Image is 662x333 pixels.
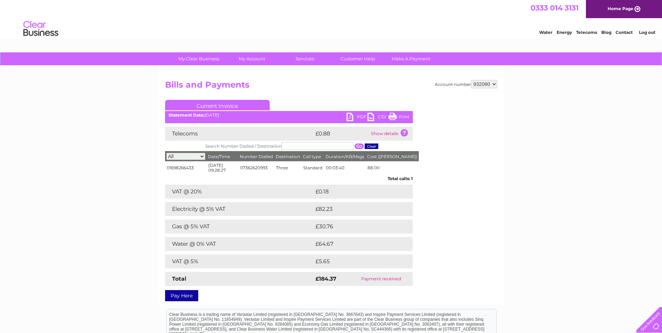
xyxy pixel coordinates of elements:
[314,220,399,234] td: £30.76
[240,154,273,159] span: Number Dialled
[165,161,207,175] td: 01698266433
[314,254,396,268] td: £5.65
[276,154,300,159] span: Destination
[539,30,552,35] a: Water
[366,161,419,175] td: 88.00
[165,290,198,301] a: Pay Here
[223,52,281,65] a: My Account
[238,161,274,175] td: 07362620993
[23,18,59,39] img: logo.png
[349,272,413,286] td: Payment received
[369,127,413,141] td: Show details
[165,141,419,151] th: Search Number Dialled / Destination
[530,3,579,12] a: 0333 014 3131
[165,185,314,199] td: VAT @ 20%
[172,275,186,282] strong: Total
[165,175,413,181] div: Total calls: 1
[347,113,367,123] a: PDF
[557,30,572,35] a: Energy
[382,52,440,65] a: Make A Payment
[165,237,314,251] td: Water @ 0% VAT
[576,30,597,35] a: Telecoms
[367,113,388,123] a: CSV
[367,154,417,159] span: Cost ([PERSON_NAME])
[388,113,409,123] a: Print
[274,161,302,175] td: Three
[208,154,237,159] span: Date/Time
[170,52,228,65] a: My Clear Business
[639,30,655,35] a: Log out
[314,127,369,141] td: £0.88
[314,237,399,251] td: £64.67
[329,52,387,65] a: Customer Help
[207,161,238,175] td: [DATE] 09:28:27
[314,185,396,199] td: £0.18
[616,30,633,35] a: Contact
[165,254,314,268] td: VAT @ 5%
[303,154,321,159] span: Call type
[276,52,334,65] a: Services
[601,30,611,35] a: Blog
[165,202,314,216] td: Electricity @ 5% VAT
[165,127,314,141] td: Telecoms
[169,112,204,118] b: Statement Date:
[165,80,497,93] h2: Bills and Payments
[315,275,336,282] strong: £184.37
[165,220,314,234] td: Gas @ 5% VAT
[324,161,366,175] td: 00:03:40
[166,4,496,34] div: Clear Business is a trading name of Verastar Limited (registered in [GEOGRAPHIC_DATA] No. 3667643...
[165,113,413,118] div: [DATE]
[165,100,270,110] a: Current Invoice
[435,80,497,88] div: Account number
[314,202,399,216] td: £82.23
[302,161,324,175] td: Standard
[326,154,364,159] span: Duration/KB/Msgs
